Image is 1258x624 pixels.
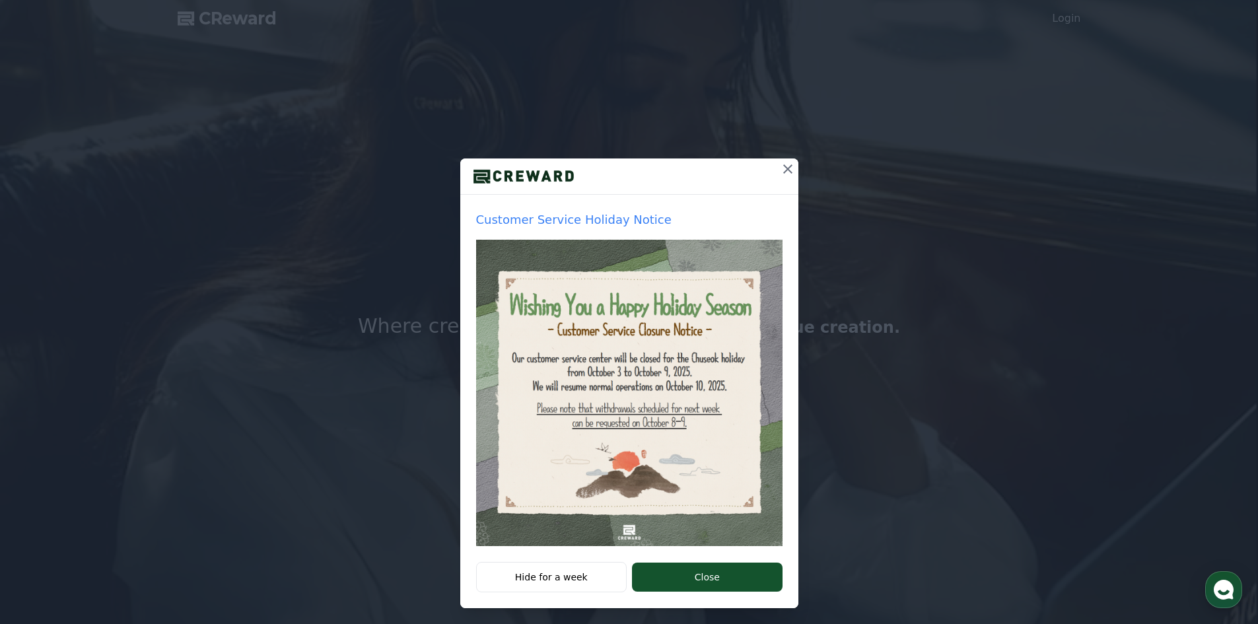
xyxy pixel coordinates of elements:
button: Close [632,563,782,592]
a: Customer Service Holiday Notice [476,211,783,546]
img: logo [460,166,587,186]
img: popup thumbnail [476,240,783,546]
button: Hide for a week [476,562,627,592]
p: Customer Service Holiday Notice [476,211,783,229]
